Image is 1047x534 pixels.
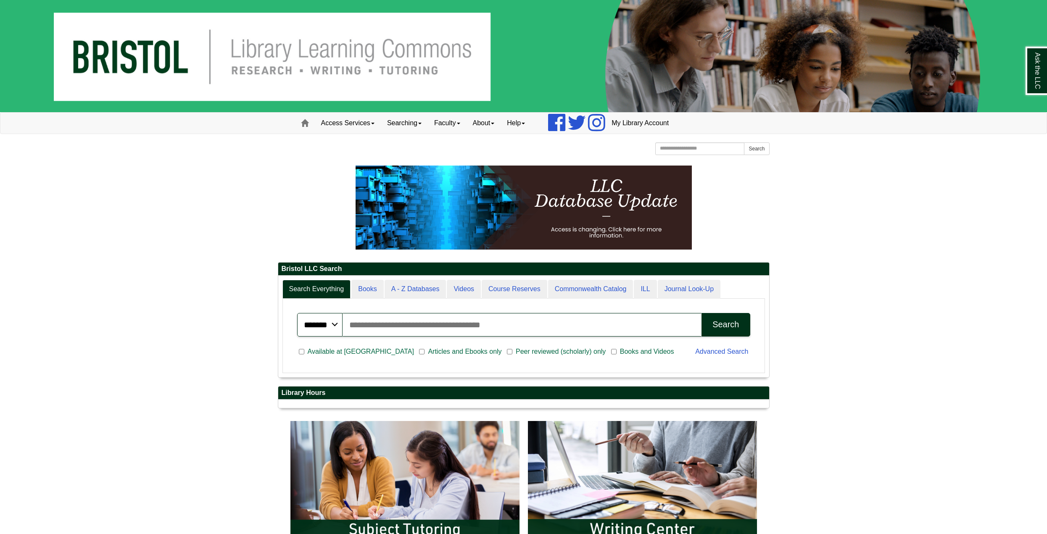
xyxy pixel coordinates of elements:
input: Peer reviewed (scholarly) only [507,348,512,355]
span: Articles and Ebooks only [425,347,505,357]
a: Advanced Search [695,348,748,355]
div: Search [712,320,739,329]
a: Search Everything [282,280,351,299]
button: Search [702,313,750,337]
a: Commonwealth Catalog [548,280,633,299]
button: Search [744,142,769,155]
a: Help [501,113,531,134]
span: Available at [GEOGRAPHIC_DATA] [304,347,417,357]
a: Course Reserves [482,280,547,299]
input: Articles and Ebooks only [419,348,425,355]
img: HTML tutorial [356,166,692,250]
a: My Library Account [605,113,675,134]
a: Videos [447,280,481,299]
input: Books and Videos [611,348,617,355]
a: A - Z Databases [385,280,446,299]
a: Books [351,280,383,299]
h2: Bristol LLC Search [278,263,769,276]
a: ILL [634,280,657,299]
a: About [467,113,501,134]
input: Available at [GEOGRAPHIC_DATA] [299,348,304,355]
h2: Library Hours [278,387,769,400]
span: Books and Videos [617,347,678,357]
a: Searching [381,113,428,134]
a: Faculty [428,113,467,134]
a: Journal Look-Up [658,280,720,299]
span: Peer reviewed (scholarly) only [512,347,609,357]
a: Access Services [315,113,381,134]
